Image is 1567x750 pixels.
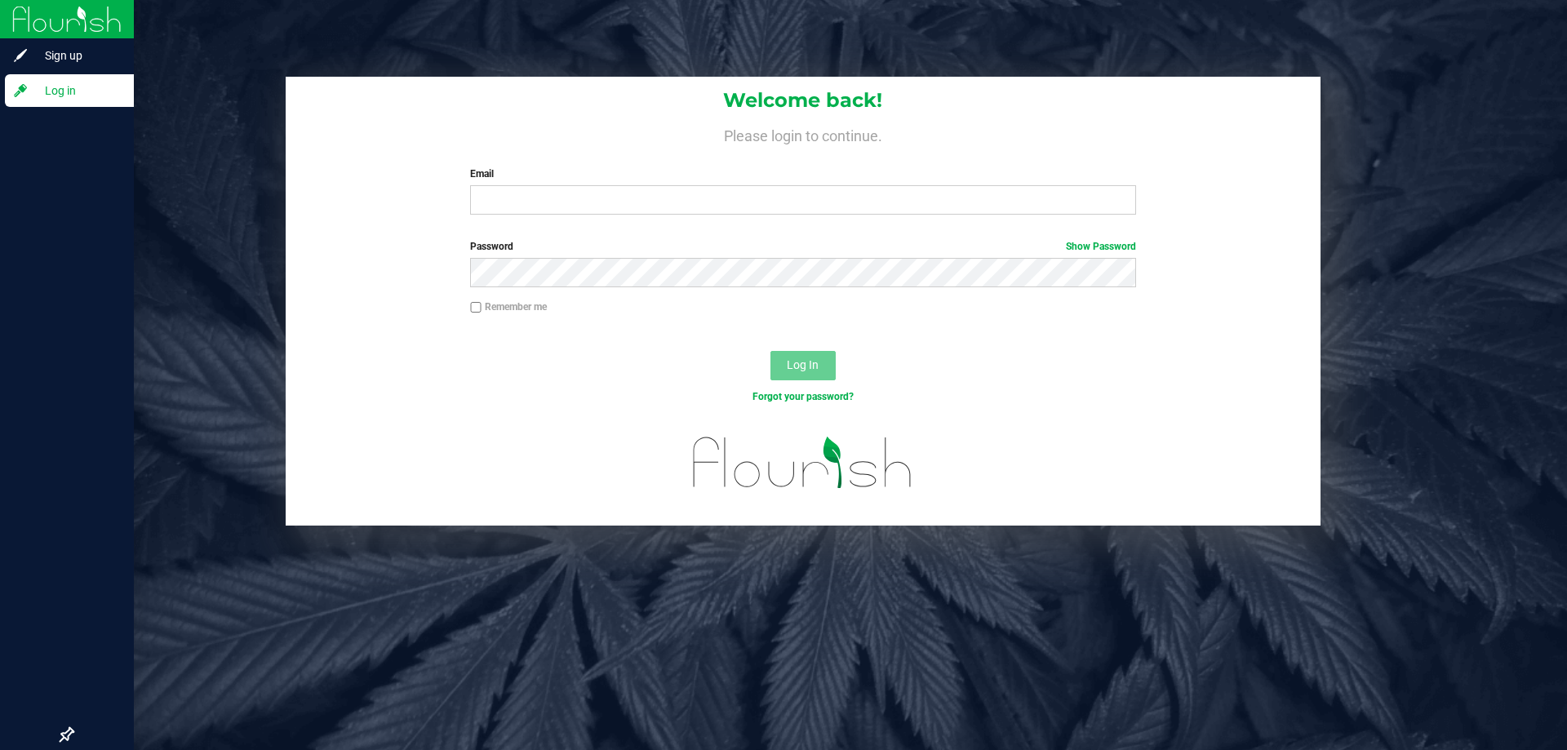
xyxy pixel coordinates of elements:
label: Remember me [470,300,547,314]
input: Remember me [470,302,482,313]
span: Log in [29,81,127,100]
a: Show Password [1066,241,1136,252]
h4: Please login to continue. [286,124,1321,144]
button: Log In [770,351,836,380]
label: Email [470,166,1135,181]
a: Forgot your password? [752,391,854,402]
inline-svg: Sign up [12,47,29,64]
img: flourish_logo.svg [673,421,932,504]
h1: Welcome back! [286,90,1321,111]
span: Password [470,241,513,252]
span: Log In [787,358,819,371]
span: Sign up [29,46,127,65]
inline-svg: Log in [12,82,29,99]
